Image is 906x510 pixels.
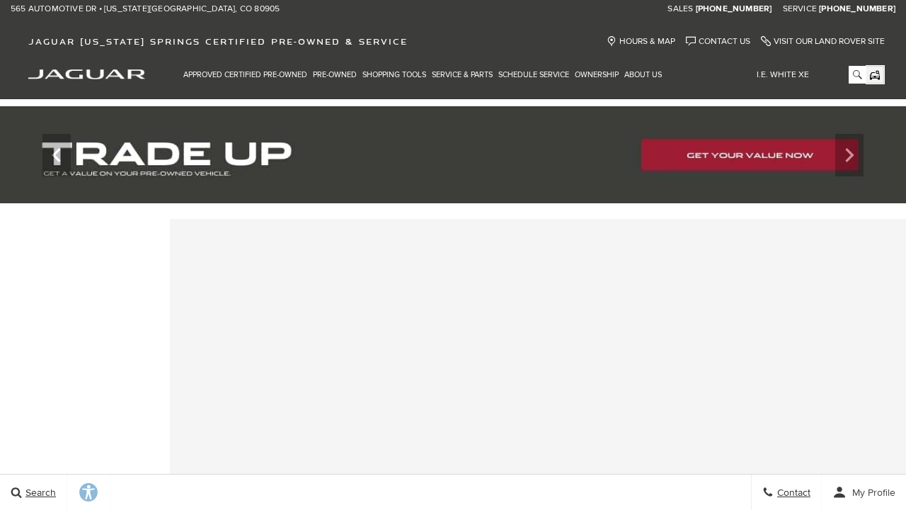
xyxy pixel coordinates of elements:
[686,36,750,47] a: Contact Us
[819,4,895,15] a: [PHONE_NUMBER]
[667,4,693,14] span: Sales
[429,62,495,87] a: Service & Parts
[774,487,810,499] span: Contact
[621,62,665,87] a: About Us
[11,4,280,15] a: 565 Automotive Dr • [US_STATE][GEOGRAPHIC_DATA], CO 80905
[22,487,56,499] span: Search
[310,62,360,87] a: Pre-Owned
[28,69,145,79] img: Jaguar
[21,36,415,47] a: Jaguar [US_STATE] Springs Certified Pre-Owned & Service
[761,36,885,47] a: Visit Our Land Rover Site
[180,62,665,87] nav: Main Navigation
[847,487,895,499] span: My Profile
[180,62,310,87] a: Approved Certified Pre-Owned
[746,66,866,84] input: i.e. White XE
[28,36,408,47] span: Jaguar [US_STATE] Springs Certified Pre-Owned & Service
[822,475,906,510] button: user-profile-menu
[28,67,145,79] a: jaguar
[495,62,572,87] a: Schedule Service
[572,62,621,87] a: Ownership
[783,4,817,14] span: Service
[607,36,675,47] a: Hours & Map
[696,4,772,15] a: [PHONE_NUMBER]
[360,62,429,87] a: Shopping Tools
